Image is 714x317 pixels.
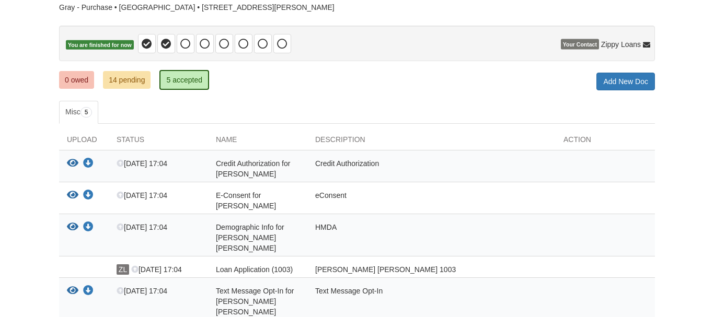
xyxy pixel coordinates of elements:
button: View E-Consent for Ivan Gray [67,190,78,201]
span: Demographic Info for [PERSON_NAME] [PERSON_NAME] [216,223,284,252]
div: Description [307,134,556,150]
div: [PERSON_NAME] [PERSON_NAME] 1003 [307,264,556,275]
div: Gray - Purchase • [GEOGRAPHIC_DATA] • [STREET_ADDRESS][PERSON_NAME] [59,3,655,12]
span: Text Message Opt-In for [PERSON_NAME] [PERSON_NAME] [216,287,294,316]
span: [DATE] 17:04 [117,159,167,168]
span: ZL [117,264,129,275]
button: View Demographic Info for Ivan Thomas Gray [67,222,78,233]
a: Download Demographic Info for Ivan Thomas Gray [83,224,94,232]
a: Misc [59,101,98,124]
a: Download Text Message Opt-In for Ivan Thomas Gray [83,287,94,296]
span: Credit Authorization for [PERSON_NAME] [216,159,290,178]
button: View Credit Authorization for Ivan Gray [67,158,78,169]
div: eConsent [307,190,556,211]
a: Download E-Consent for Ivan Gray [83,192,94,200]
a: 14 pending [103,71,151,89]
span: [DATE] 17:04 [131,265,182,274]
div: Text Message Opt-In [307,286,556,317]
a: Add New Doc [596,73,655,90]
button: View Text Message Opt-In for Ivan Thomas Gray [67,286,78,297]
span: [DATE] 17:04 [117,287,167,295]
span: You are finished for now [66,40,134,50]
span: Zippy Loans [601,39,641,50]
span: Loan Application (1003) [216,265,293,274]
div: Credit Authorization [307,158,556,179]
div: Name [208,134,307,150]
div: Action [556,134,655,150]
div: Status [109,134,208,150]
span: [DATE] 17:04 [117,191,167,199]
a: 0 owed [59,71,94,89]
div: Upload [59,134,109,150]
a: 5 accepted [159,70,209,90]
span: Your Contact [561,39,599,50]
div: HMDA [307,222,556,253]
span: [DATE] 17:04 [117,223,167,231]
a: Download Credit Authorization for Ivan Gray [83,160,94,168]
span: E-Consent for [PERSON_NAME] [216,191,276,210]
span: 5 [80,107,93,118]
